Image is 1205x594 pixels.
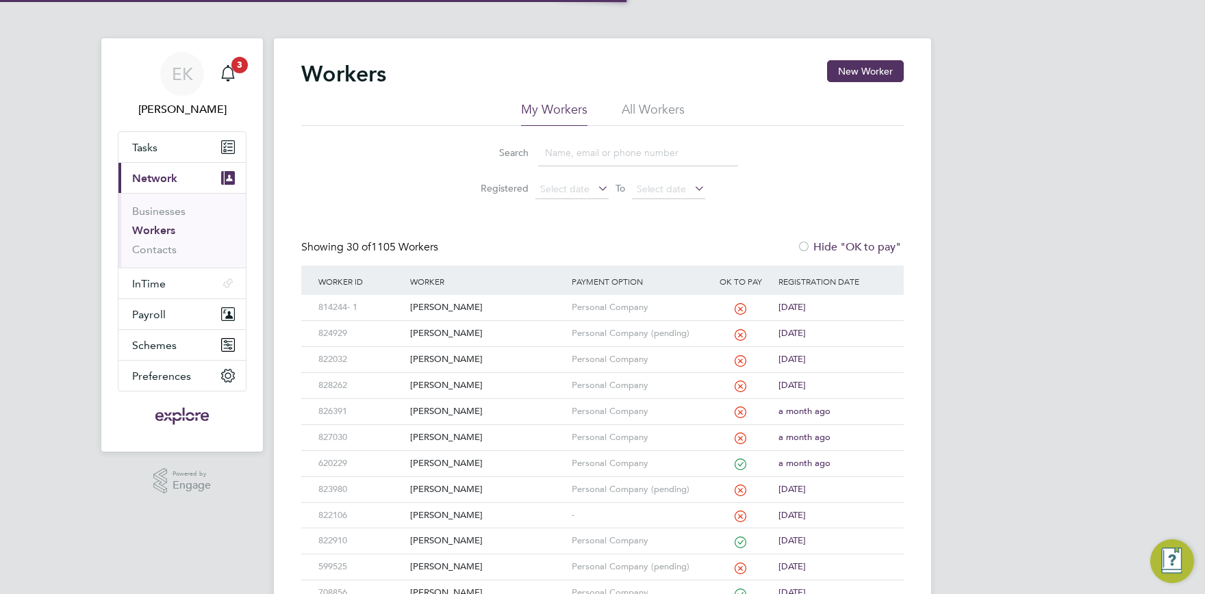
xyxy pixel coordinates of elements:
[173,468,211,480] span: Powered by
[132,277,166,290] span: InTime
[568,295,707,320] div: Personal Company
[118,330,246,360] button: Schemes
[568,399,707,424] div: Personal Company
[778,457,830,469] span: a month ago
[778,534,806,546] span: [DATE]
[315,399,407,424] div: 826391
[132,141,157,154] span: Tasks
[467,146,529,159] label: Search
[315,295,407,320] div: 814244- 1
[153,468,212,494] a: Powered byEngage
[407,425,568,450] div: [PERSON_NAME]
[315,294,890,306] a: 814244- 1[PERSON_NAME]Personal Company[DATE]
[540,183,589,195] span: Select date
[315,502,890,514] a: 822106[PERSON_NAME]-[DATE]
[315,580,890,591] a: 708856[PERSON_NAME]Personal Company[DATE]
[214,52,242,96] a: 3
[778,560,806,572] span: [DATE]
[132,370,191,383] span: Preferences
[778,379,806,391] span: [DATE]
[118,193,246,268] div: Network
[346,240,371,254] span: 30 of
[568,554,707,580] div: Personal Company (pending)
[315,320,890,332] a: 824929[PERSON_NAME]Personal Company (pending)[DATE]
[301,60,386,88] h2: Workers
[568,503,707,528] div: -
[231,57,248,73] span: 3
[407,347,568,372] div: [PERSON_NAME]
[407,373,568,398] div: [PERSON_NAME]
[407,528,568,554] div: [PERSON_NAME]
[315,554,407,580] div: 599525
[407,554,568,580] div: [PERSON_NAME]
[778,483,806,495] span: [DATE]
[407,451,568,476] div: [PERSON_NAME]
[568,477,707,502] div: Personal Company (pending)
[1150,539,1194,583] button: Engage Resource Center
[315,450,890,462] a: 620229[PERSON_NAME]Personal Companya month ago
[315,528,890,539] a: 822910[PERSON_NAME]Personal Company[DATE]
[315,266,407,297] div: Worker ID
[315,321,407,346] div: 824929
[118,52,246,118] a: EK[PERSON_NAME]
[132,205,186,218] a: Businesses
[778,509,806,521] span: [DATE]
[315,451,407,476] div: 620229
[407,477,568,502] div: [PERSON_NAME]
[706,266,775,297] div: OK to pay
[132,172,177,185] span: Network
[568,425,707,450] div: Personal Company
[521,101,587,126] li: My Workers
[315,476,890,488] a: 823980[PERSON_NAME]Personal Company (pending)[DATE]
[301,240,441,255] div: Showing
[132,308,166,321] span: Payroll
[118,405,246,427] a: Go to home page
[315,347,407,372] div: 822032
[315,528,407,554] div: 822910
[315,372,890,384] a: 828262[PERSON_NAME]Personal Company[DATE]
[778,327,806,339] span: [DATE]
[118,361,246,391] button: Preferences
[118,268,246,298] button: InTime
[132,339,177,352] span: Schemes
[775,266,890,297] div: Registration Date
[315,346,890,358] a: 822032[PERSON_NAME]Personal Company[DATE]
[315,503,407,528] div: 822106
[778,353,806,365] span: [DATE]
[118,299,246,329] button: Payroll
[568,266,707,297] div: Payment Option
[101,38,263,452] nav: Main navigation
[568,373,707,398] div: Personal Company
[172,65,193,83] span: EK
[467,182,529,194] label: Registered
[568,321,707,346] div: Personal Company (pending)
[778,301,806,313] span: [DATE]
[637,183,686,195] span: Select date
[538,140,738,166] input: Name, email or phone number
[407,503,568,528] div: [PERSON_NAME]
[778,405,830,417] span: a month ago
[797,240,901,254] label: Hide "OK to pay"
[315,477,407,502] div: 823980
[315,424,890,436] a: 827030[PERSON_NAME]Personal Companya month ago
[407,266,568,297] div: Worker
[611,179,629,197] span: To
[568,347,707,372] div: Personal Company
[407,295,568,320] div: [PERSON_NAME]
[568,528,707,554] div: Personal Company
[778,431,830,443] span: a month ago
[315,554,890,565] a: 599525[PERSON_NAME]Personal Company (pending)[DATE]
[118,101,246,118] span: Elena Kazi
[132,243,177,256] a: Contacts
[315,398,890,410] a: 826391[PERSON_NAME]Personal Companya month ago
[118,163,246,193] button: Network
[407,321,568,346] div: [PERSON_NAME]
[346,240,438,254] span: 1105 Workers
[132,224,175,237] a: Workers
[407,399,568,424] div: [PERSON_NAME]
[827,60,904,82] button: New Worker
[315,373,407,398] div: 828262
[568,451,707,476] div: Personal Company
[154,405,211,427] img: exploregroup-logo-retina.png
[173,480,211,491] span: Engage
